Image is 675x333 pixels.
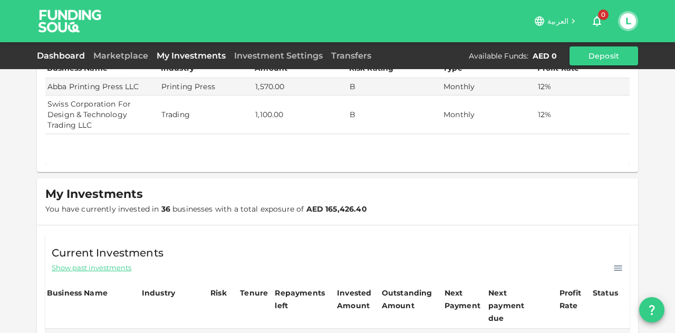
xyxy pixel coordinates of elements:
button: Deposit [570,46,638,65]
div: Business Name [47,287,108,299]
td: 1,570.00 [253,78,347,96]
div: Outstanding Amount [382,287,435,312]
a: My Investments [152,51,230,61]
a: Marketplace [89,51,152,61]
td: B [348,96,441,134]
div: Profit Rate [560,287,590,312]
span: العربية [547,16,568,26]
strong: 36 [161,204,170,214]
td: 12% [536,78,630,96]
span: 0 [598,9,609,20]
div: Repayments left [275,287,327,312]
td: 12% [536,96,630,134]
div: Industry [142,287,175,299]
div: Next payment due [488,287,541,325]
div: Status [593,287,619,299]
div: Available Funds : [469,51,528,61]
a: Dashboard [37,51,89,61]
div: Invested Amount [337,287,379,312]
div: AED 0 [533,51,557,61]
div: Risk [210,287,232,299]
div: Next Payment [445,287,485,312]
td: 1,100.00 [253,96,347,134]
div: Tenure [240,287,268,299]
span: Show past investments [52,263,131,273]
button: question [639,297,664,322]
td: Monthly [441,96,535,134]
strong: AED 165,426.40 [306,204,367,214]
a: Transfers [327,51,375,61]
td: Trading [159,96,253,134]
span: You have currently invested in businesses with a total exposure of [45,204,367,214]
span: My Investments [45,187,143,202]
a: Investment Settings [230,51,327,61]
td: Swiss Corporation For Design & Technology Trading LLC [45,96,159,134]
td: Abba Printing Press LLC [45,78,159,96]
td: B [348,78,441,96]
td: Printing Press [159,78,253,96]
span: Current Investments [52,244,163,261]
button: L [620,13,636,29]
td: Monthly [441,78,535,96]
button: 0 [586,11,607,32]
